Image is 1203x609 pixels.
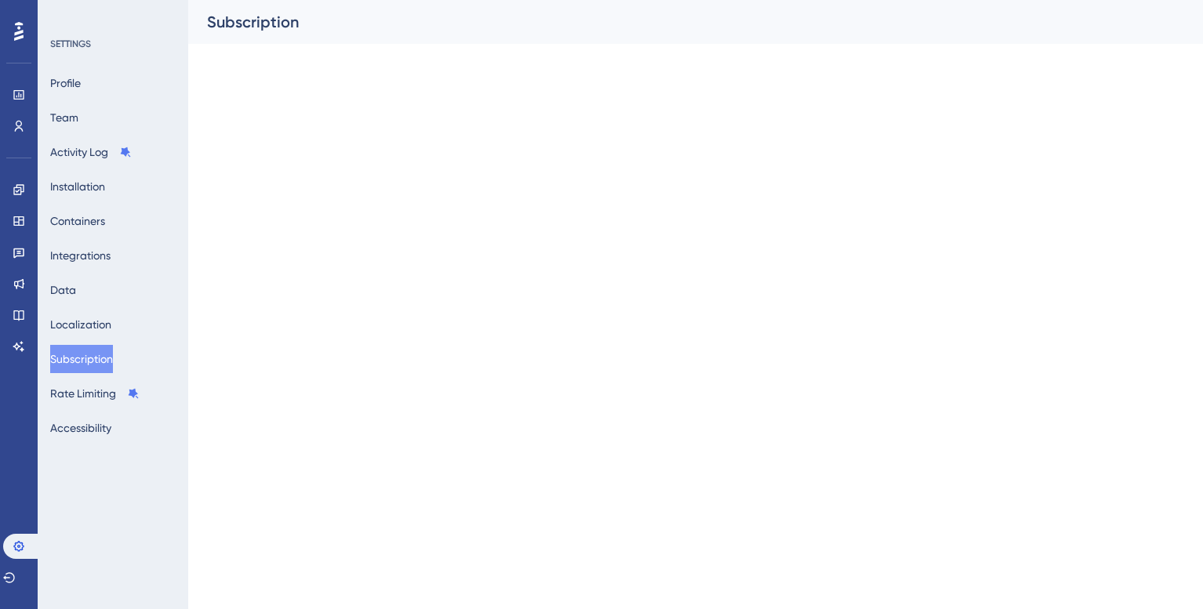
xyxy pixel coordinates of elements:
[50,379,140,408] button: Rate Limiting
[50,38,177,50] div: SETTINGS
[50,345,113,373] button: Subscription
[50,310,111,339] button: Localization
[207,11,1145,33] div: Subscription
[50,207,105,235] button: Containers
[50,138,132,166] button: Activity Log
[50,69,81,97] button: Profile
[50,276,76,304] button: Data
[50,103,78,132] button: Team
[50,241,111,270] button: Integrations
[50,172,105,201] button: Installation
[50,414,111,442] button: Accessibility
